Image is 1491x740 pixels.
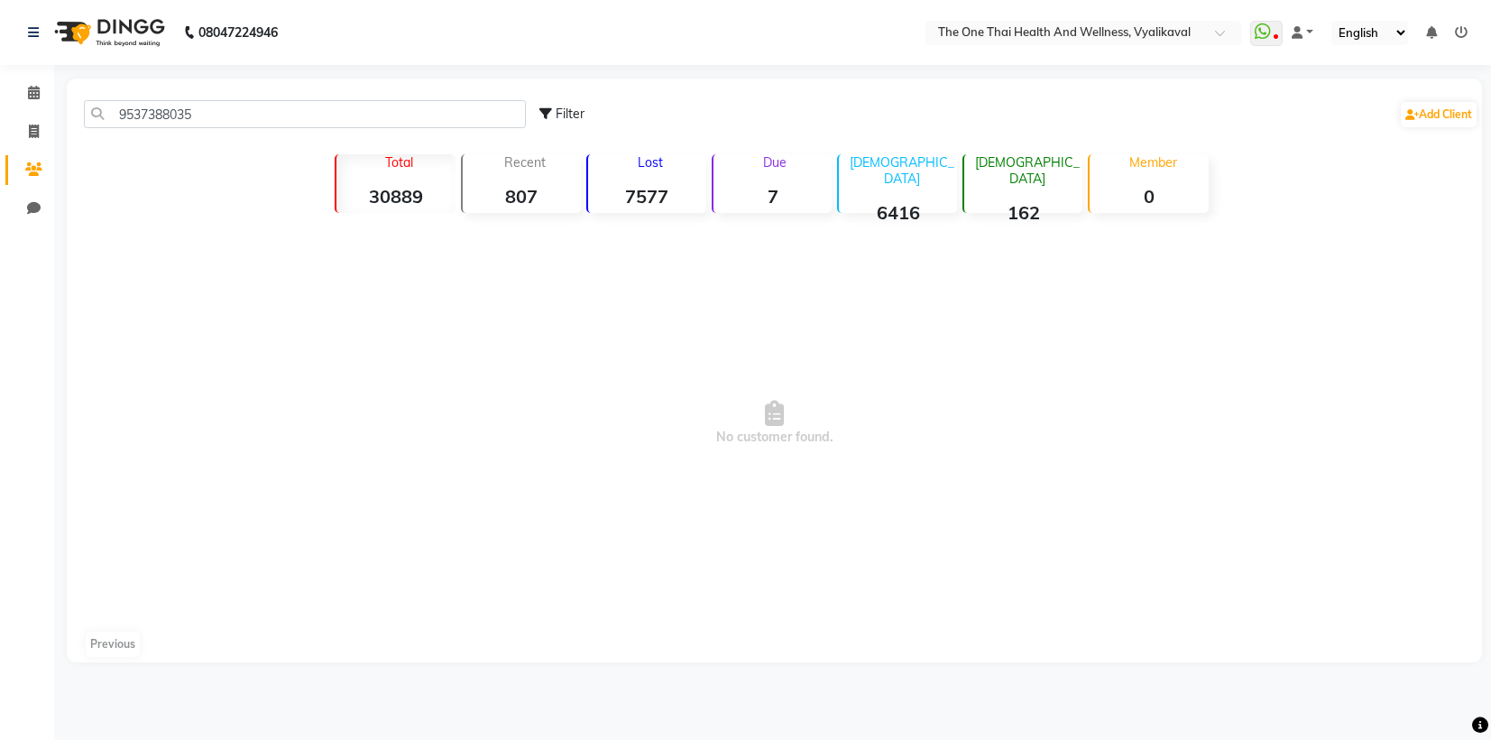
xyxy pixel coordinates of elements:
p: Recent [470,154,581,171]
p: [DEMOGRAPHIC_DATA] [846,154,957,187]
strong: 7 [713,185,832,208]
p: Member [1097,154,1208,171]
b: 08047224946 [198,7,278,58]
strong: 162 [964,201,1082,224]
p: Total [344,154,455,171]
span: Filter [556,106,584,122]
img: logo [46,7,170,58]
strong: 6416 [839,201,957,224]
p: [DEMOGRAPHIC_DATA] [971,154,1082,187]
p: Lost [595,154,706,171]
p: Due [717,154,832,171]
strong: 30889 [336,185,455,208]
strong: 807 [463,185,581,208]
input: Search by Name/Mobile/Email/Code [84,100,526,128]
strong: 0 [1090,185,1208,208]
strong: 7577 [588,185,706,208]
span: No customer found. [67,220,1482,626]
a: Add Client [1401,102,1477,127]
